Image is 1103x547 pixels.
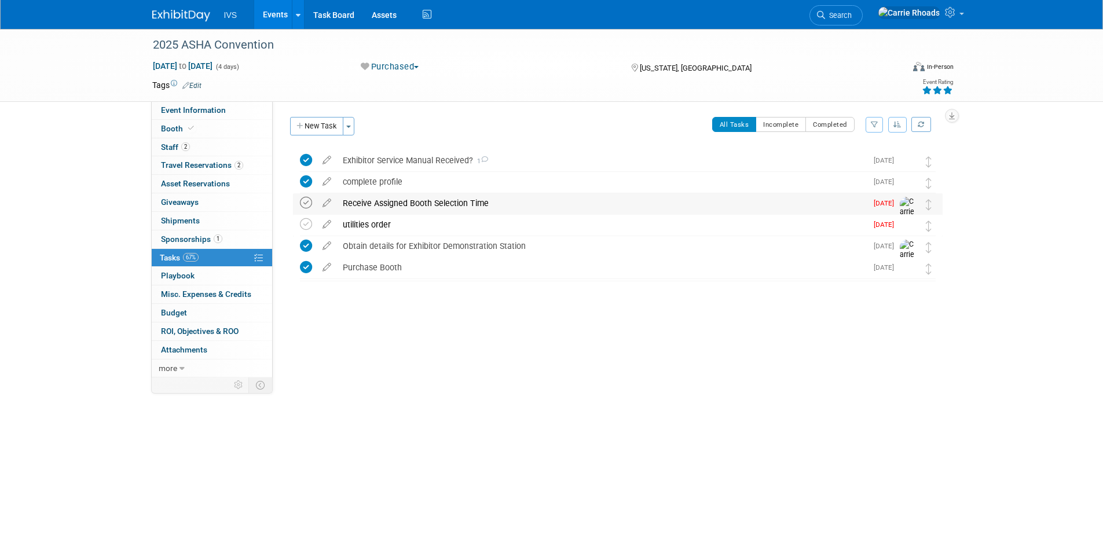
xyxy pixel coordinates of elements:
[161,271,195,280] span: Playbook
[922,79,953,85] div: Event Rating
[926,156,932,167] i: Move task
[152,322,272,340] a: ROI, Objectives & ROO
[161,345,207,354] span: Attachments
[900,154,915,169] img: Kyle Shelstad
[161,289,251,299] span: Misc. Expenses & Credits
[317,241,337,251] a: edit
[229,377,249,392] td: Personalize Event Tab Strip
[913,62,925,71] img: Format-Inperson.png
[152,359,272,377] a: more
[874,242,900,250] span: [DATE]
[337,236,867,256] div: Obtain details for Exhibitor Demonstration Station
[835,60,954,78] div: Event Format
[152,230,272,248] a: Sponsorships1
[337,215,867,234] div: utilities order
[152,285,272,303] a: Misc. Expenses & Credits
[152,120,272,138] a: Booth
[152,193,272,211] a: Giveaways
[640,64,752,72] span: [US_STATE], [GEOGRAPHIC_DATA]
[177,61,188,71] span: to
[161,105,226,115] span: Event Information
[159,364,177,373] span: more
[926,242,932,253] i: Move task
[756,117,806,132] button: Incomplete
[161,308,187,317] span: Budget
[825,11,852,20] span: Search
[152,212,272,230] a: Shipments
[926,199,932,210] i: Move task
[900,218,915,233] img: Kyle Shelstad
[911,117,931,132] a: Refresh
[926,263,932,274] i: Move task
[181,142,190,151] span: 2
[926,178,932,189] i: Move task
[161,142,190,152] span: Staff
[874,221,900,229] span: [DATE]
[290,117,343,135] button: New Task
[874,199,900,207] span: [DATE]
[161,216,200,225] span: Shipments
[161,179,230,188] span: Asset Reservations
[214,234,222,243] span: 1
[152,341,272,359] a: Attachments
[926,63,954,71] div: In-Person
[248,377,272,392] td: Toggle Event Tabs
[152,101,272,119] a: Event Information
[878,6,940,19] img: Carrie Rhoads
[874,178,900,186] span: [DATE]
[161,124,196,133] span: Booth
[900,175,915,190] img: Kyle Shelstad
[874,263,900,271] span: [DATE]
[337,258,867,277] div: Purchase Booth
[712,117,757,132] button: All Tasks
[152,267,272,285] a: Playbook
[317,262,337,273] a: edit
[473,157,488,165] span: 1
[152,156,272,174] a: Travel Reservations2
[152,175,272,193] a: Asset Reservations
[926,221,932,232] i: Move task
[317,198,337,208] a: edit
[161,234,222,244] span: Sponsorships
[152,138,272,156] a: Staff2
[900,261,915,276] img: Kyle Shelstad
[337,172,867,192] div: complete profile
[337,150,867,170] div: Exhibitor Service Manual Received?
[152,79,201,91] td: Tags
[152,10,210,21] img: ExhibitDay
[357,61,423,73] button: Purchased
[149,35,886,56] div: 2025 ASHA Convention
[900,197,917,238] img: Carrie Rhoads
[900,240,917,281] img: Carrie Rhoads
[809,5,863,25] a: Search
[183,253,199,262] span: 67%
[337,193,867,213] div: Receive Assigned Booth Selection Time
[152,304,272,322] a: Budget
[234,161,243,170] span: 2
[161,160,243,170] span: Travel Reservations
[874,156,900,164] span: [DATE]
[215,63,239,71] span: (4 days)
[152,249,272,267] a: Tasks67%
[188,125,194,131] i: Booth reservation complete
[317,177,337,187] a: edit
[160,253,199,262] span: Tasks
[161,197,199,207] span: Giveaways
[161,326,239,336] span: ROI, Objectives & ROO
[805,117,855,132] button: Completed
[152,61,213,71] span: [DATE] [DATE]
[224,10,237,20] span: IVS
[182,82,201,90] a: Edit
[317,219,337,230] a: edit
[317,155,337,166] a: edit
